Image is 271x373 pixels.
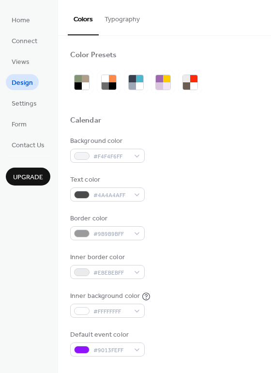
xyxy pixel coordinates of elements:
[6,137,50,153] a: Contact Us
[6,116,32,132] a: Form
[12,57,30,67] span: Views
[6,12,36,28] a: Home
[12,16,30,26] span: Home
[70,252,143,263] div: Inner border color
[12,140,45,151] span: Contact Us
[6,53,35,69] a: Views
[70,291,140,301] div: Inner background color
[93,345,129,356] span: #9013FEFF
[13,172,43,183] span: Upgrade
[93,229,129,239] span: #9B9B9BFF
[93,190,129,201] span: #4A4A4AFF
[70,50,117,61] div: Color Presets
[12,120,27,130] span: Form
[6,74,39,90] a: Design
[70,214,143,224] div: Border color
[70,116,101,126] div: Calendar
[70,330,143,340] div: Default event color
[6,168,50,186] button: Upgrade
[6,95,43,111] a: Settings
[6,32,43,48] a: Connect
[93,307,129,317] span: #FFFFFFFF
[93,268,129,278] span: #EBEBEBFF
[12,78,33,88] span: Design
[12,36,37,47] span: Connect
[70,136,143,146] div: Background color
[12,99,37,109] span: Settings
[70,175,143,185] div: Text color
[93,152,129,162] span: #F4F4F6FF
